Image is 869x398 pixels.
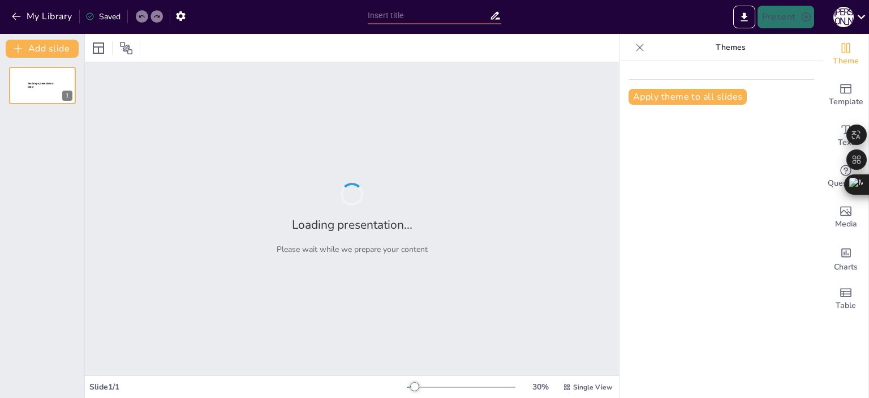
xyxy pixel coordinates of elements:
[828,177,864,190] span: Questions
[277,244,428,255] p: Please wait while we prepare your content
[823,238,868,279] div: Add charts and graphs
[823,34,868,75] div: Change the overall theme
[834,261,858,273] span: Charts
[823,156,868,197] div: Get real-time input from your audience
[833,55,859,67] span: Theme
[829,96,863,108] span: Template
[527,382,554,392] div: 30 %
[833,6,854,28] button: К [PERSON_NAME]
[629,89,747,105] button: Apply theme to all slides
[823,115,868,156] div: Add text boxes
[823,75,868,115] div: Add ready made slides
[6,40,79,58] button: Add slide
[649,34,812,61] p: Themes
[119,41,133,55] span: Position
[758,6,814,28] button: Present
[9,67,76,104] div: 1
[292,217,412,233] h2: Loading presentation...
[835,218,857,230] span: Media
[89,39,107,57] div: Layout
[368,7,489,24] input: Insert title
[8,7,77,25] button: My Library
[62,91,72,101] div: 1
[838,136,854,149] span: Text
[85,11,121,22] div: Saved
[836,299,856,312] span: Table
[28,82,53,88] span: Sendsteps presentation editor
[833,7,854,27] div: К [PERSON_NAME]
[823,279,868,319] div: Add a table
[733,6,755,28] button: Export to PowerPoint
[823,197,868,238] div: Add images, graphics, shapes or video
[573,383,612,392] span: Single View
[89,382,407,392] div: Slide 1 / 1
